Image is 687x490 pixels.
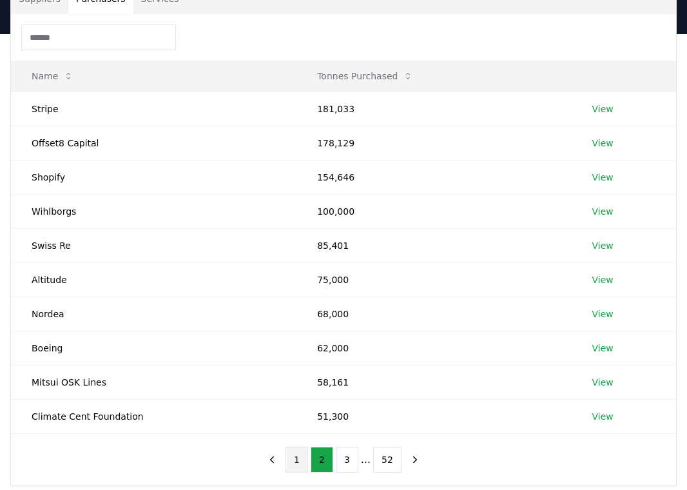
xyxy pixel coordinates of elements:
a: View [592,410,614,423]
td: 85,401 [296,228,571,262]
td: 75,000 [296,262,571,297]
td: 100,000 [296,194,571,228]
td: Stripe [11,92,296,126]
td: Climate Cent Foundation [11,399,296,433]
td: 51,300 [296,399,571,433]
a: View [592,137,614,150]
td: Swiss Re [11,228,296,262]
td: 178,129 [296,126,571,160]
td: 68,000 [296,297,571,331]
a: View [592,239,614,252]
td: Shopify [11,160,296,194]
td: Offset8 Capital [11,126,296,160]
button: next page [404,447,426,473]
td: Altitude [11,262,296,297]
button: 52 [373,447,402,473]
a: View [592,103,614,115]
a: View [592,376,614,389]
td: Wihlborgs [11,194,296,228]
a: View [592,342,614,355]
td: 154,646 [296,160,571,194]
a: View [592,273,614,286]
button: 1 [285,447,308,473]
td: Boeing [11,331,296,365]
a: View [592,308,614,320]
td: 181,033 [296,92,571,126]
button: Tonnes Purchased [307,63,423,89]
button: previous page [261,447,283,473]
a: View [592,205,614,218]
li: ... [361,452,371,467]
td: 62,000 [296,331,571,365]
td: Nordea [11,297,296,331]
td: Mitsui OSK Lines [11,365,296,399]
button: 3 [336,447,358,473]
button: 2 [311,447,333,473]
td: 58,161 [296,365,571,399]
button: Name [21,63,84,89]
a: View [592,171,614,184]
